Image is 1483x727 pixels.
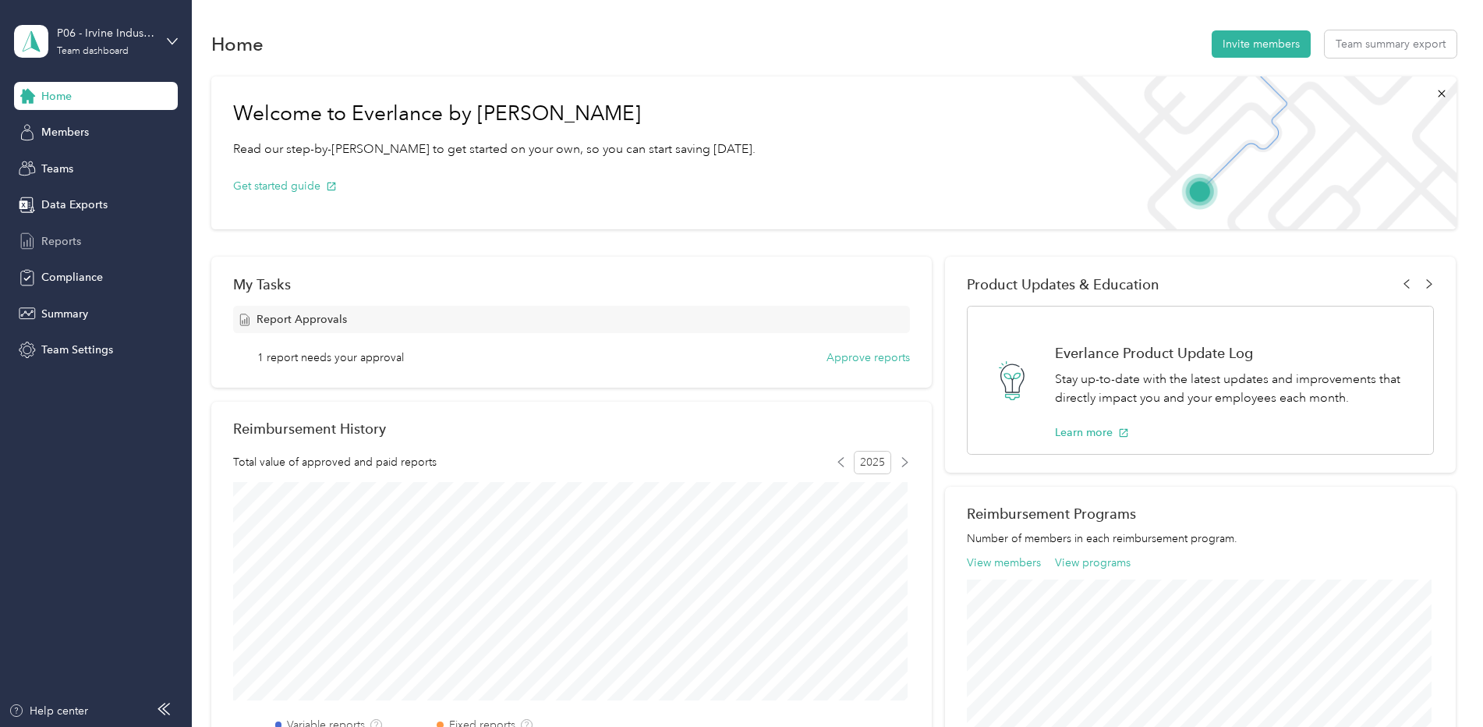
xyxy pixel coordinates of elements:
[41,306,88,322] span: Summary
[41,197,108,213] span: Data Exports
[854,451,891,474] span: 2025
[1056,76,1456,229] img: Welcome to everlance
[41,88,72,105] span: Home
[1325,30,1456,58] button: Team summary export
[41,269,103,285] span: Compliance
[41,342,113,358] span: Team Settings
[57,25,154,41] div: P06 - Irvine Industrial
[1055,555,1131,571] button: View programs
[211,36,264,52] h1: Home
[257,311,347,328] span: Report Approvals
[41,161,73,177] span: Teams
[57,47,129,56] div: Team dashboard
[1055,370,1417,408] p: Stay up-to-date with the latest updates and improvements that directly impact you and your employ...
[233,454,437,470] span: Total value of approved and paid reports
[967,530,1434,547] p: Number of members in each reimbursement program.
[257,349,404,366] span: 1 report needs your approval
[233,101,756,126] h1: Welcome to Everlance by [PERSON_NAME]
[9,703,88,719] button: Help center
[1396,640,1483,727] iframe: Everlance-gr Chat Button Frame
[967,276,1159,293] span: Product Updates & Education
[967,505,1434,522] h2: Reimbursement Programs
[41,233,81,250] span: Reports
[233,420,386,437] h2: Reimbursement History
[1212,30,1311,58] button: Invite members
[1055,345,1417,361] h1: Everlance Product Update Log
[233,276,910,293] div: My Tasks
[233,178,337,194] button: Get started guide
[1055,424,1129,441] button: Learn more
[826,349,910,366] button: Approve reports
[41,124,89,140] span: Members
[233,140,756,159] p: Read our step-by-[PERSON_NAME] to get started on your own, so you can start saving [DATE].
[967,555,1041,571] button: View members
